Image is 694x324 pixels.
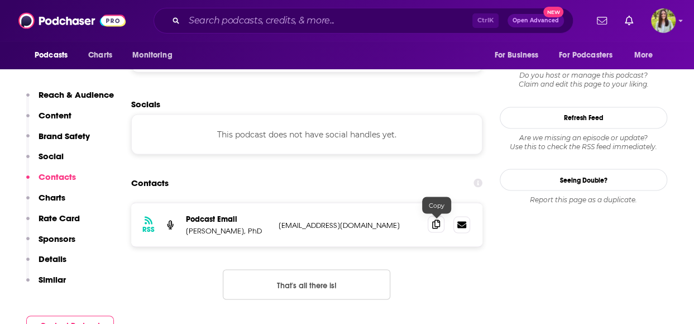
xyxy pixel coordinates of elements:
p: Charts [39,192,65,203]
a: Charts [81,45,119,66]
p: Social [39,151,64,161]
span: Charts [88,47,112,63]
div: Report this page as a duplicate. [500,195,667,204]
span: For Business [494,47,538,63]
a: Show notifications dropdown [592,11,611,30]
input: Search podcasts, credits, & more... [184,12,472,30]
p: Content [39,110,71,121]
span: Ctrl K [472,13,499,28]
span: Podcasts [35,47,68,63]
button: Charts [26,192,65,213]
button: Social [26,151,64,171]
button: Open AdvancedNew [508,14,564,27]
span: More [634,47,653,63]
button: Brand Safety [26,131,90,151]
button: Contacts [26,171,76,192]
div: Search podcasts, credits, & more... [154,8,573,34]
button: Show profile menu [651,8,676,33]
div: Claim and edit this page to your liking. [500,71,667,89]
span: New [543,7,563,17]
h2: Contacts [131,172,169,193]
span: Open Advanced [513,18,559,23]
button: Similar [26,274,66,295]
p: Contacts [39,171,76,182]
p: Reach & Audience [39,89,114,100]
p: Brand Safety [39,131,90,141]
a: Show notifications dropdown [620,11,638,30]
h2: Socials [131,99,482,109]
button: Nothing here. [223,269,390,299]
div: Copy [422,197,451,213]
button: open menu [552,45,629,66]
button: Rate Card [26,213,80,234]
button: open menu [125,45,186,66]
p: [EMAIL_ADDRESS][DOMAIN_NAME] [279,220,419,230]
button: open menu [626,45,667,66]
p: Podcast Email [186,214,270,223]
p: Sponsors [39,234,75,244]
a: Seeing Double? [500,169,667,190]
button: Sponsors [26,234,75,254]
h3: RSS [142,225,155,234]
button: open menu [486,45,552,66]
img: User Profile [651,8,676,33]
button: Reach & Audience [26,89,114,110]
div: Are we missing an episode or update? Use this to check the RSS feed immediately. [500,133,667,151]
span: For Podcasters [559,47,612,63]
button: Refresh Feed [500,107,667,128]
p: Similar [39,274,66,285]
p: Rate Card [39,213,80,223]
button: Content [26,110,71,131]
button: open menu [27,45,82,66]
span: Monitoring [132,47,172,63]
span: Do you host or manage this podcast? [500,71,667,80]
button: Details [26,254,66,274]
p: [PERSON_NAME], PhD [186,226,270,235]
div: This podcast does not have social handles yet. [131,114,482,154]
p: Details [39,254,66,264]
img: Podchaser - Follow, Share and Rate Podcasts [18,10,126,31]
span: Logged in as meaghanyoungblood [651,8,676,33]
